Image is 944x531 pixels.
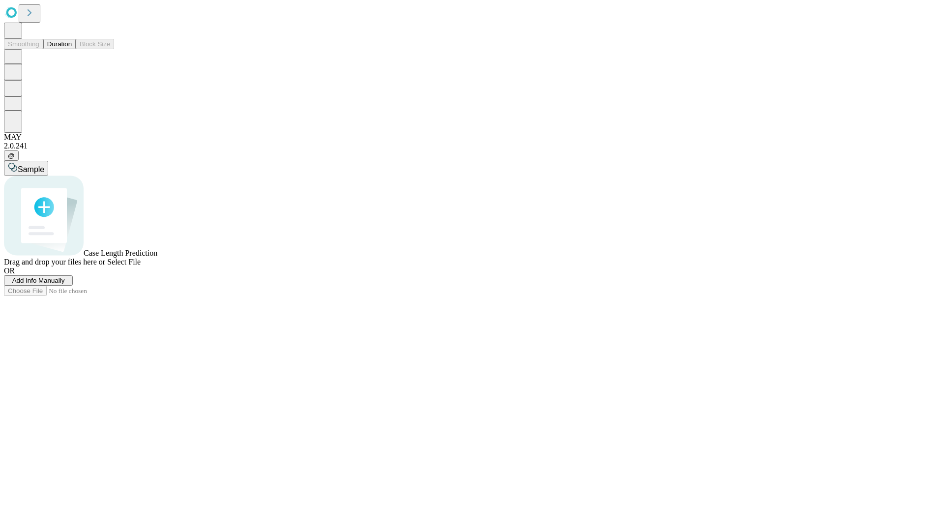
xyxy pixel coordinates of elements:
[4,275,73,286] button: Add Info Manually
[4,142,940,150] div: 2.0.241
[12,277,65,284] span: Add Info Manually
[4,150,19,161] button: @
[4,258,105,266] span: Drag and drop your files here or
[107,258,141,266] span: Select File
[4,266,15,275] span: OR
[43,39,76,49] button: Duration
[8,152,15,159] span: @
[4,39,43,49] button: Smoothing
[4,133,940,142] div: MAY
[4,161,48,176] button: Sample
[76,39,114,49] button: Block Size
[18,165,44,174] span: Sample
[84,249,157,257] span: Case Length Prediction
